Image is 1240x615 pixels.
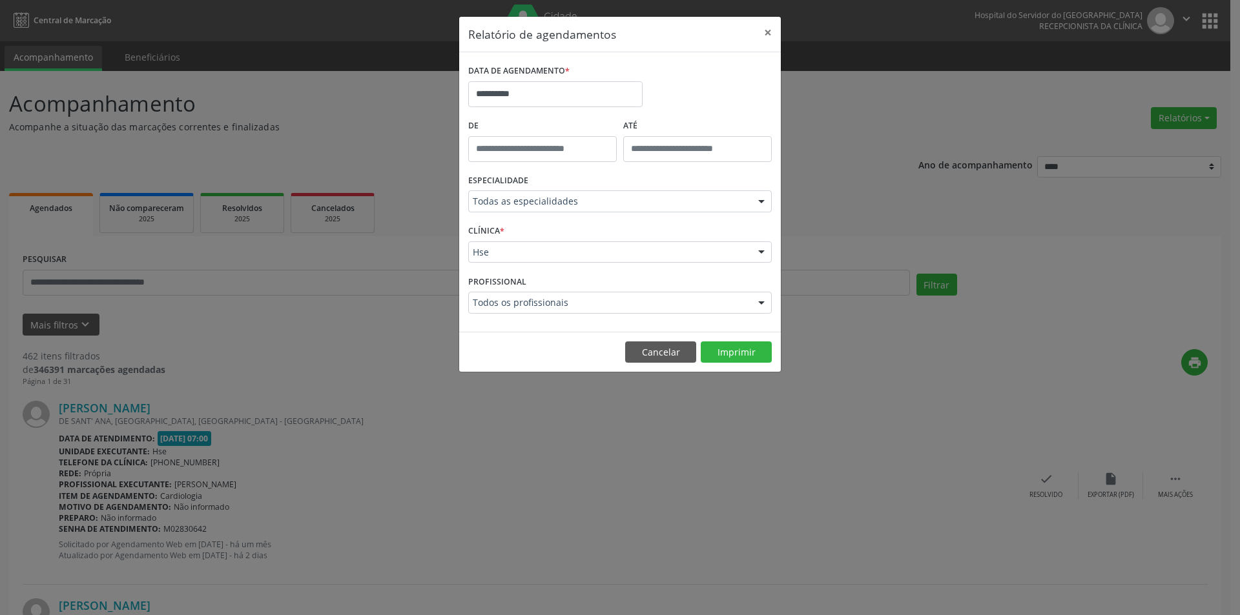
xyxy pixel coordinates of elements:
button: Imprimir [701,341,772,363]
span: Todos os profissionais [473,296,745,309]
label: DATA DE AGENDAMENTO [468,61,570,81]
button: Cancelar [625,341,696,363]
label: ATÉ [623,116,772,136]
span: Todas as especialidades [473,195,745,208]
label: De [468,116,617,136]
button: Close [755,17,781,48]
h5: Relatório de agendamentos [468,26,616,43]
span: Hse [473,246,745,259]
label: CLÍNICA [468,221,504,241]
label: PROFISSIONAL [468,272,526,292]
label: ESPECIALIDADE [468,171,528,191]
